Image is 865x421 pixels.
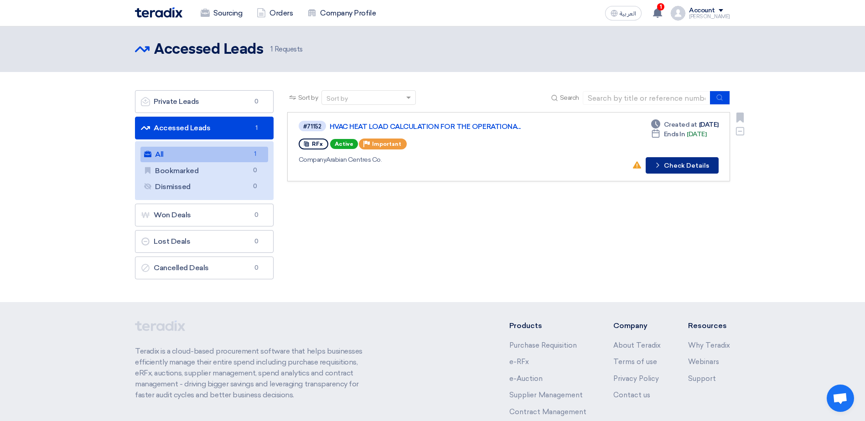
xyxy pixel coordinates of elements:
li: Resources [688,320,730,331]
div: Account [689,7,715,15]
div: Arabian Centres Co. [299,155,559,164]
a: e-RFx [509,358,529,366]
span: Created at [664,120,697,129]
a: Dismissed [140,179,268,195]
button: العربية [605,6,642,21]
span: Search [560,93,579,103]
span: Ends In [664,129,685,139]
a: About Teradix [613,341,661,349]
span: 1 [270,45,273,53]
img: Teradix logo [135,7,182,18]
h2: Accessed Leads [154,41,263,59]
span: Important [372,141,401,147]
a: Privacy Policy [613,375,659,383]
a: Company Profile [300,3,383,23]
span: 0 [250,182,261,191]
p: Teradix is a cloud-based procurement software that helps businesses efficiently manage their enti... [135,346,373,400]
div: [PERSON_NAME] [689,14,730,19]
div: Sort by [326,94,348,103]
a: Contact us [613,391,650,399]
button: Check Details [646,157,719,174]
a: Orders [249,3,300,23]
span: Requests [270,44,303,55]
li: Company [613,320,661,331]
span: 0 [251,237,262,246]
div: [DATE] [651,129,707,139]
span: 0 [250,166,261,175]
a: All [140,147,268,162]
div: [DATE] [651,120,719,129]
a: Supplier Management [509,391,583,399]
span: 1 [657,3,664,10]
li: Products [509,320,586,331]
a: HVAC HEAT LOAD CALCULATION FOR THE OPERATIONA... [330,123,558,131]
span: 0 [251,210,262,220]
a: Contract Management [509,408,586,416]
a: e-Auction [509,375,543,383]
a: Webinars [688,358,719,366]
a: Support [688,375,716,383]
a: Bookmarked [140,163,268,179]
a: Private Leads0 [135,90,274,113]
span: Sort by [298,93,318,103]
span: Active [330,139,358,149]
a: Lost Deals0 [135,230,274,253]
div: #71152 [303,123,321,129]
a: Cancelled Deals0 [135,257,274,279]
span: RFx [312,141,323,147]
span: 1 [251,123,262,133]
a: Why Teradix [688,341,730,349]
input: Search by title or reference number [583,91,710,105]
span: 1 [250,149,261,159]
a: Accessed Leads1 [135,117,274,139]
span: 0 [251,97,262,106]
span: Company [299,156,326,164]
a: Terms of use [613,358,657,366]
span: 0 [251,263,262,272]
img: profile_test.png [671,6,685,21]
a: Purchase Requisition [509,341,577,349]
a: Open chat [827,385,854,412]
span: العربية [620,10,636,17]
a: Won Deals0 [135,204,274,226]
a: Sourcing [193,3,249,23]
